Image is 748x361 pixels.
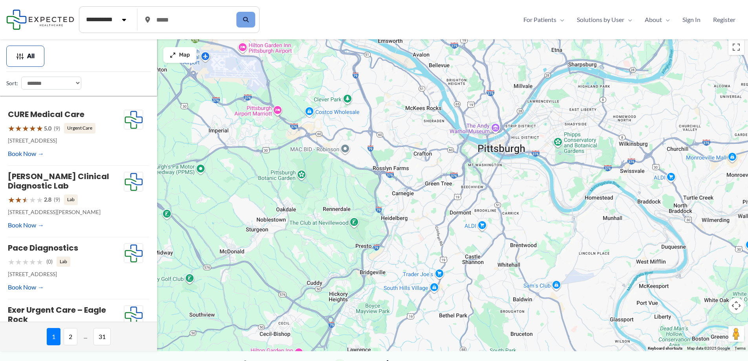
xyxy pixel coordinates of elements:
span: Sign In [682,14,700,26]
img: Maximize [170,52,176,58]
a: Book Now [8,281,44,293]
a: Solutions by UserMenu Toggle [571,14,638,26]
span: Map [179,52,190,59]
span: (9) [54,123,60,134]
span: 2.8 [44,194,51,205]
span: For Patients [523,14,556,26]
img: Expected Healthcare Logo [124,110,143,130]
button: Map [163,47,196,63]
span: 1 [47,328,60,345]
span: ★ [22,255,29,269]
span: ★ [15,255,22,269]
img: Expected Healthcare Logo [124,306,143,325]
a: Register [707,14,742,26]
span: All [27,53,35,59]
p: [STREET_ADDRESS] [8,136,124,146]
span: ★ [8,255,15,269]
span: Lab [64,194,78,205]
span: Menu Toggle [624,14,632,26]
span: ★ [36,255,43,269]
span: ★ [22,121,29,136]
span: 5.0 [44,123,51,134]
a: Pace Diagnostics [8,242,78,253]
span: ... [80,328,90,345]
span: Map data ©2025 Google [687,346,730,350]
span: (0) [46,257,53,267]
span: ★ [22,192,29,207]
a: For PatientsMenu Toggle [517,14,571,26]
span: Solutions by User [577,14,624,26]
span: Menu Toggle [556,14,564,26]
a: Terms [735,346,746,350]
span: ★ [15,121,22,136]
button: Drag Pegman onto the map to open Street View [728,326,744,342]
button: Keyboard shortcuts [648,346,682,351]
span: 2 [64,328,77,345]
button: Map camera controls [728,298,744,313]
a: Book Now [8,219,44,231]
p: [STREET_ADDRESS] [8,269,124,279]
a: Exer Urgent Care – Eagle Rock [8,304,106,325]
p: [STREET_ADDRESS][PERSON_NAME] [8,207,124,217]
button: All [6,46,44,67]
img: Expected Healthcare Logo [124,172,143,192]
span: ★ [29,255,36,269]
a: CURE Medical Care [8,109,84,120]
a: Book Now [8,148,44,159]
span: ★ [15,192,22,207]
button: Toggle fullscreen view [728,39,744,55]
span: 31 [93,328,111,345]
label: Sort: [6,78,18,88]
span: ★ [36,121,43,136]
span: ★ [8,121,15,136]
span: ★ [29,192,36,207]
a: Sign In [676,14,707,26]
a: AboutMenu Toggle [638,14,676,26]
span: Urgent Care [64,123,95,133]
img: Filter [16,52,24,60]
span: ★ [36,192,43,207]
span: ★ [29,121,36,136]
span: (9) [54,194,60,205]
span: Lab [57,257,70,267]
span: Menu Toggle [662,14,670,26]
span: About [645,14,662,26]
img: Expected Healthcare Logo [124,244,143,263]
a: [PERSON_NAME] Clinical Diagnostic Lab [8,171,109,191]
img: Expected Healthcare Logo - side, dark font, small [6,9,74,29]
span: ★ [8,192,15,207]
span: Register [713,14,735,26]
